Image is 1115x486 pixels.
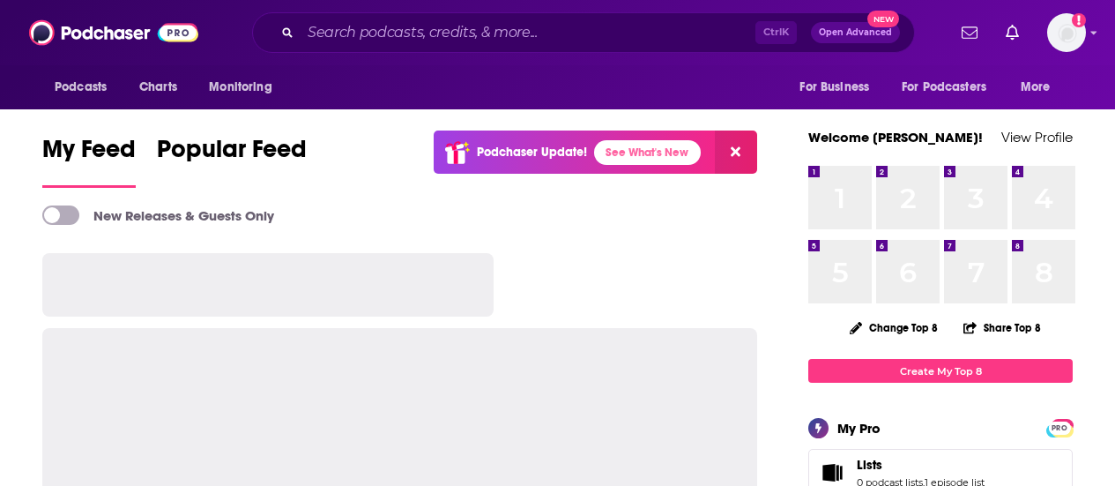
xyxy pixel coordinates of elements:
button: Open AdvancedNew [811,22,900,43]
span: Monitoring [209,75,271,100]
span: Logged in as ryanmason4 [1047,13,1086,52]
button: open menu [787,71,891,104]
button: Show profile menu [1047,13,1086,52]
img: User Profile [1047,13,1086,52]
a: Create My Top 8 [808,359,1073,383]
svg: Add a profile image [1072,13,1086,27]
div: My Pro [837,420,881,437]
a: See What's New [594,140,701,165]
p: Podchaser Update! [477,145,587,160]
span: New [867,11,899,27]
a: Welcome [PERSON_NAME]! [808,129,983,146]
span: Lists [857,457,882,473]
a: New Releases & Guests Only [42,206,274,225]
span: For Podcasters [902,75,986,100]
a: Show notifications dropdown [999,18,1026,48]
span: Podcasts [55,75,107,100]
span: PRO [1049,422,1070,435]
span: More [1021,75,1051,100]
button: Share Top 8 [963,310,1042,345]
span: Open Advanced [819,28,892,37]
button: open menu [197,71,294,104]
div: Search podcasts, credits, & more... [252,12,915,53]
a: Lists [857,457,985,473]
a: Lists [814,460,850,485]
a: Show notifications dropdown [955,18,985,48]
span: Charts [139,75,177,100]
span: For Business [799,75,869,100]
span: Ctrl K [755,21,797,44]
a: My Feed [42,134,136,188]
button: open menu [890,71,1012,104]
input: Search podcasts, credits, & more... [301,19,755,47]
img: Podchaser - Follow, Share and Rate Podcasts [29,16,198,49]
span: My Feed [42,134,136,175]
a: Charts [128,71,188,104]
button: open menu [42,71,130,104]
a: PRO [1049,421,1070,434]
span: Popular Feed [157,134,307,175]
a: View Profile [1001,129,1073,146]
button: open menu [1008,71,1073,104]
a: Popular Feed [157,134,307,188]
button: Change Top 8 [839,317,948,339]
